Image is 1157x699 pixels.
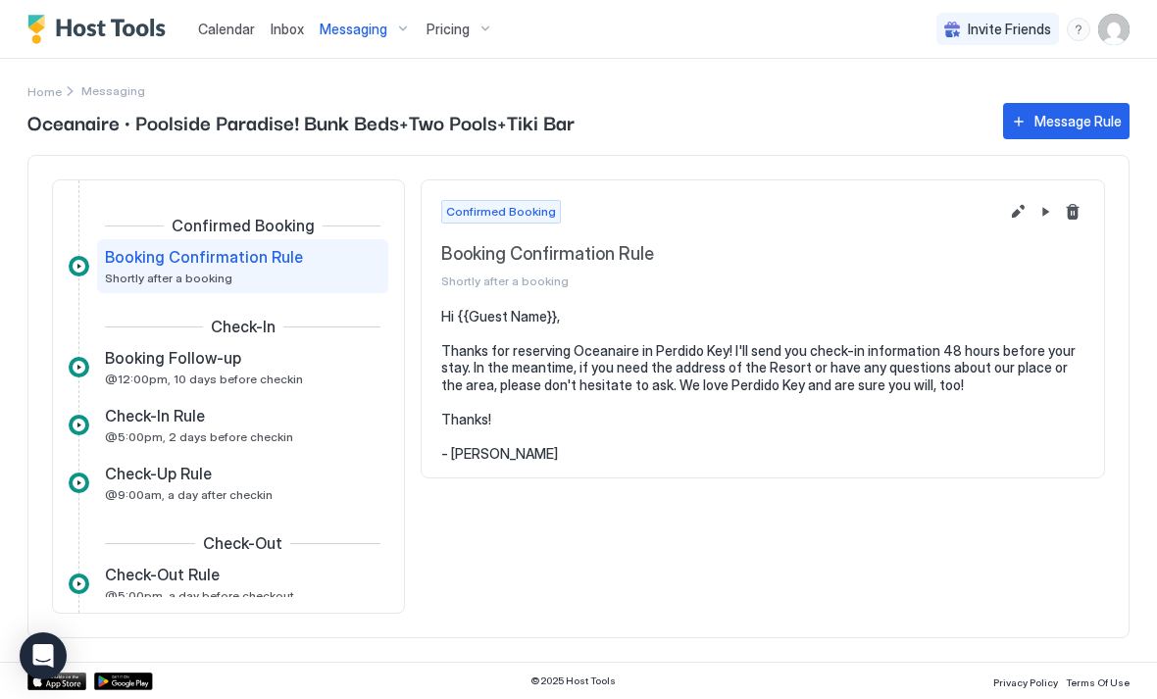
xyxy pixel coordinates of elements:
[94,673,153,690] a: Google Play Store
[27,107,983,136] span: Oceanaire · Poolside Paradise! Bunk Beds+Two Pools+Tiki Bar
[81,83,145,98] span: Breadcrumb
[427,21,470,38] span: Pricing
[446,203,556,221] span: Confirmed Booking
[27,80,62,101] a: Home
[105,429,293,444] span: @5:00pm, 2 days before checkin
[105,487,273,502] span: @9:00am, a day after checkin
[441,274,998,288] span: Shortly after a booking
[172,216,315,235] span: Confirmed Booking
[1061,200,1084,224] button: Delete message rule
[1098,14,1130,45] div: User profile
[993,676,1058,688] span: Privacy Policy
[20,632,67,679] div: Open Intercom Messenger
[441,243,998,266] span: Booking Confirmation Rule
[105,406,205,425] span: Check-In Rule
[211,317,276,336] span: Check-In
[1034,111,1122,131] div: Message Rule
[105,372,303,386] span: @12:00pm, 10 days before checkin
[1066,676,1130,688] span: Terms Of Use
[27,15,175,44] a: Host Tools Logo
[105,588,294,603] span: @5:00pm, a day before checkout
[105,565,220,584] span: Check-Out Rule
[1067,18,1090,41] div: menu
[203,533,282,553] span: Check-Out
[1003,103,1130,139] button: Message Rule
[968,21,1051,38] span: Invite Friends
[271,19,304,39] a: Inbox
[105,247,303,267] span: Booking Confirmation Rule
[105,271,232,285] span: Shortly after a booking
[530,674,616,687] span: © 2025 Host Tools
[27,673,86,690] a: App Store
[993,671,1058,691] a: Privacy Policy
[1006,200,1030,224] button: Edit message rule
[198,21,255,37] span: Calendar
[27,80,62,101] div: Breadcrumb
[105,348,241,368] span: Booking Follow-up
[441,308,1084,463] pre: Hi {{Guest Name}}, Thanks for reserving Oceanaire in Perdido Key! I'll send you check-in informat...
[1033,200,1057,224] button: Pause Message Rule
[198,19,255,39] a: Calendar
[320,21,387,38] span: Messaging
[271,21,304,37] span: Inbox
[1066,671,1130,691] a: Terms Of Use
[27,84,62,99] span: Home
[105,464,212,483] span: Check-Up Rule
